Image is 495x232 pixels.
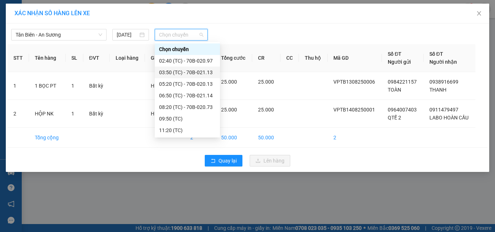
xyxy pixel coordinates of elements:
[252,128,280,148] td: 50.000
[8,100,29,128] td: 2
[388,51,402,57] span: Số ĐT
[388,79,417,85] span: 0984221157
[328,44,382,72] th: Mã GD
[252,44,280,72] th: CR
[66,44,83,72] th: SL
[57,4,99,10] strong: ĐỒNG PHƯỚC
[151,83,178,89] span: HƯ KO ĐỀN
[184,128,215,148] td: 2
[159,80,216,88] div: 05:20 (TC) - 70B-020.13
[159,45,216,53] div: Chọn chuyến
[221,107,237,113] span: 25.000
[2,47,76,51] span: [PERSON_NAME]:
[258,107,274,113] span: 25.000
[29,44,65,72] th: Tên hàng
[29,128,65,148] td: Tổng cộng
[469,4,489,24] button: Close
[388,107,417,113] span: 0964007403
[8,72,29,100] td: 1
[388,59,411,65] span: Người gửi
[215,44,252,72] th: Tổng cước
[250,155,290,166] button: uploadLên hàng
[29,72,65,100] td: 1 BỌC PT
[83,72,110,100] td: Bất kỳ
[159,29,204,40] span: Chọn chuyến
[299,44,328,72] th: Thu hộ
[429,107,458,113] span: 0911479497
[476,10,482,16] span: close
[16,29,102,40] span: Tân Biên - An Sương
[117,31,138,39] input: 14/08/2025
[328,128,382,148] td: 2
[71,83,74,89] span: 1
[280,44,299,72] th: CC
[159,92,216,100] div: 06:50 (TC) - 70B-021.14
[429,115,469,121] span: LABO HOÀN CẦU
[215,128,252,148] td: 50.000
[211,158,216,164] span: rollback
[333,79,375,85] span: VPTB1308250006
[155,43,220,55] div: Chọn chuyến
[16,52,44,57] span: 02:23:18 [DATE]
[36,46,76,51] span: VPTB1408250001
[8,44,29,72] th: STT
[71,111,74,117] span: 1
[429,51,443,57] span: Số ĐT
[159,68,216,76] div: 03:50 (TC) - 70B-021.13
[221,79,237,85] span: 25.000
[429,59,457,65] span: Người nhận
[20,39,89,45] span: -----------------------------------------
[429,87,446,93] span: THANH
[333,107,375,113] span: VPTB1408250001
[29,100,65,128] td: HỘP NK
[219,157,237,165] span: Quay lại
[110,44,145,72] th: Loại hàng
[258,79,274,85] span: 25.000
[159,103,216,111] div: 08:20 (TC) - 70B-020.73
[151,111,178,117] span: HƯ KH ĐỀN
[159,57,216,65] div: 02:40 (TC) - 70B-020.97
[83,100,110,128] td: Bất kỳ
[83,44,110,72] th: ĐVT
[388,115,401,121] span: QTẾ 2
[145,44,185,72] th: Ghi chú
[14,10,90,17] span: XÁC NHẬN SỐ HÀNG LÊN XE
[57,12,97,21] span: Bến xe [GEOGRAPHIC_DATA]
[57,22,100,31] span: 01 Võ Văn Truyện, KP.1, Phường 2
[159,115,216,123] div: 09:50 (TC)
[388,87,401,93] span: TOÀN
[57,32,89,37] span: Hotline: 19001152
[159,126,216,134] div: 11:20 (TC)
[3,4,35,36] img: logo
[205,155,242,166] button: rollbackQuay lại
[2,52,44,57] span: In ngày:
[429,79,458,85] span: 0938916699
